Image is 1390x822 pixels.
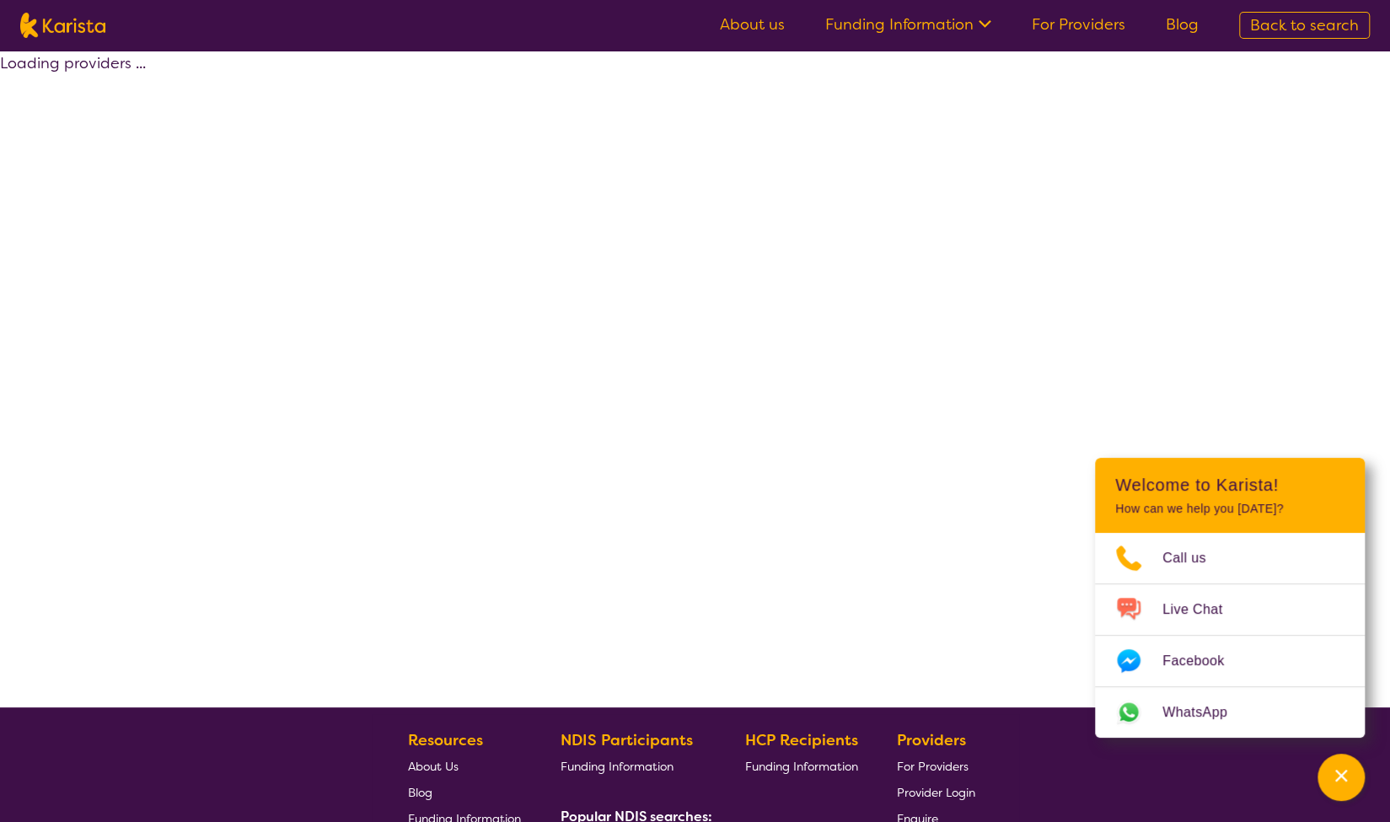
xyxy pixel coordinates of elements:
[20,13,105,38] img: Karista logo
[561,730,693,750] b: NDIS Participants
[408,753,521,779] a: About Us
[408,785,432,800] span: Blog
[1095,687,1365,738] a: Web link opens in a new tab.
[897,785,975,800] span: Provider Login
[1095,458,1365,738] div: Channel Menu
[561,753,706,779] a: Funding Information
[1115,502,1344,516] p: How can we help you [DATE]?
[1239,12,1370,39] a: Back to search
[1115,475,1344,495] h2: Welcome to Karista!
[1250,15,1359,35] span: Back to search
[897,779,975,805] a: Provider Login
[561,759,674,774] span: Funding Information
[897,759,969,774] span: For Providers
[408,779,521,805] a: Blog
[897,753,975,779] a: For Providers
[408,759,459,774] span: About Us
[1162,597,1242,622] span: Live Chat
[1162,700,1248,725] span: WhatsApp
[1162,545,1226,571] span: Call us
[408,730,483,750] b: Resources
[1032,14,1125,35] a: For Providers
[744,753,857,779] a: Funding Information
[744,759,857,774] span: Funding Information
[1162,648,1244,674] span: Facebook
[744,730,857,750] b: HCP Recipients
[897,730,966,750] b: Providers
[825,14,991,35] a: Funding Information
[1095,533,1365,738] ul: Choose channel
[720,14,785,35] a: About us
[1318,754,1365,801] button: Channel Menu
[1166,14,1199,35] a: Blog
